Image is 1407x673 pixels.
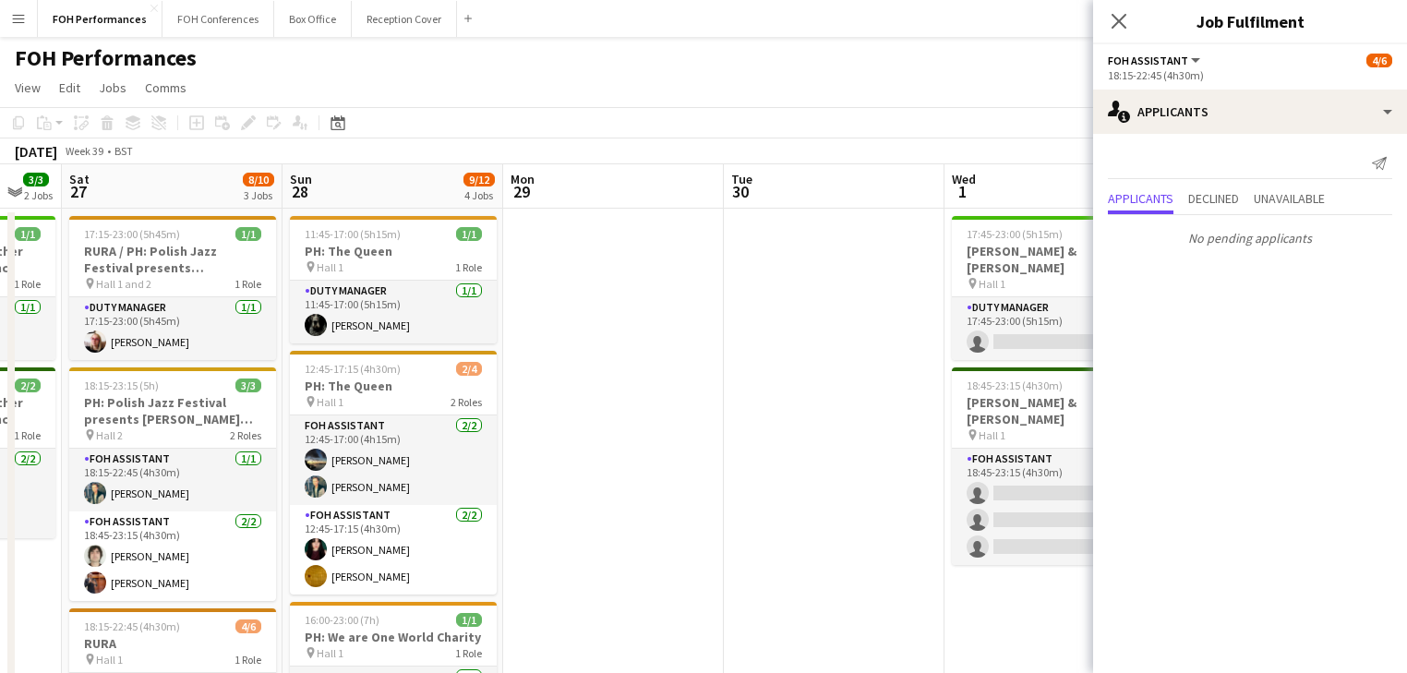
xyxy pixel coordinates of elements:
a: Jobs [91,76,134,100]
a: View [7,76,48,100]
button: FOH Performances [38,1,162,37]
span: Week 39 [61,144,107,158]
span: Declined [1188,192,1239,205]
span: FOH Assistant [1108,54,1188,67]
button: Reception Cover [352,1,457,37]
div: 18:15-22:45 (4h30m) [1108,68,1392,82]
span: 4/6 [1366,54,1392,67]
button: FOH Conferences [162,1,274,37]
span: Jobs [99,79,126,96]
span: Applicants [1108,192,1173,205]
p: No pending applicants [1093,222,1407,254]
div: [DATE] [15,142,57,161]
h1: FOH Performances [15,44,197,72]
button: Box Office [274,1,352,37]
div: BST [114,144,133,158]
span: View [15,79,41,96]
a: Comms [138,76,194,100]
div: Applicants [1093,90,1407,134]
button: FOH Assistant [1108,54,1203,67]
span: Comms [145,79,186,96]
a: Edit [52,76,88,100]
span: Edit [59,79,80,96]
span: Unavailable [1254,192,1325,205]
h3: Job Fulfilment [1093,9,1407,33]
